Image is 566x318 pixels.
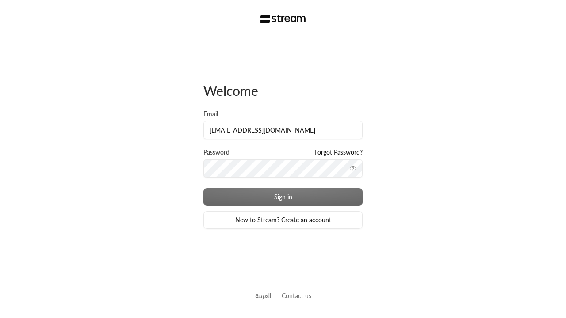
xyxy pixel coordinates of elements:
[282,292,311,299] a: Contact us
[203,148,229,157] label: Password
[260,15,306,23] img: Stream Logo
[203,83,258,98] span: Welcome
[282,291,311,300] button: Contact us
[203,110,218,118] label: Email
[203,211,363,229] a: New to Stream? Create an account
[346,161,360,175] button: toggle password visibility
[255,288,271,304] a: العربية
[314,148,363,157] a: Forgot Password?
